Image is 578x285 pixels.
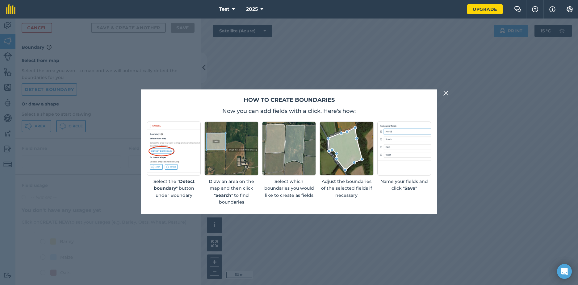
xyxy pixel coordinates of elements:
[147,122,201,175] img: Screenshot of detect boundary button
[320,122,373,175] img: Screenshot of an editable boundary
[219,6,229,13] span: Test
[147,178,201,199] p: Select the " " button under Boundary
[557,264,572,279] div: Open Intercom Messenger
[514,6,521,12] img: Two speech bubbles overlapping with the left bubble in the forefront
[404,185,415,191] strong: Save
[246,6,258,13] span: 2025
[204,178,258,206] p: Draw an area on the map and then click " " to find boundaries
[216,192,231,198] strong: Search
[377,178,431,192] p: Name your fields and click " "
[262,122,316,175] img: Screenshot of selected fields
[467,4,503,14] a: Upgrade
[147,96,431,105] h2: How to create boundaries
[6,4,15,14] img: fieldmargin Logo
[204,122,258,175] img: Screenshot of an rectangular area drawn on a map
[147,107,431,115] p: Now you can add fields with a click. Here's how:
[262,178,316,199] p: Select which boundaries you would like to create as fields
[566,6,573,12] img: A cog icon
[377,122,431,175] img: placeholder
[531,6,539,12] img: A question mark icon
[443,89,449,97] img: svg+xml;base64,PHN2ZyB4bWxucz0iaHR0cDovL3d3dy53My5vcmcvMjAwMC9zdmciIHdpZHRoPSIyMiIgaGVpZ2h0PSIzMC...
[320,178,373,199] p: Adjust the boundaries of the selected fields if necessary
[549,6,555,13] img: svg+xml;base64,PHN2ZyB4bWxucz0iaHR0cDovL3d3dy53My5vcmcvMjAwMC9zdmciIHdpZHRoPSIxNyIgaGVpZ2h0PSIxNy...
